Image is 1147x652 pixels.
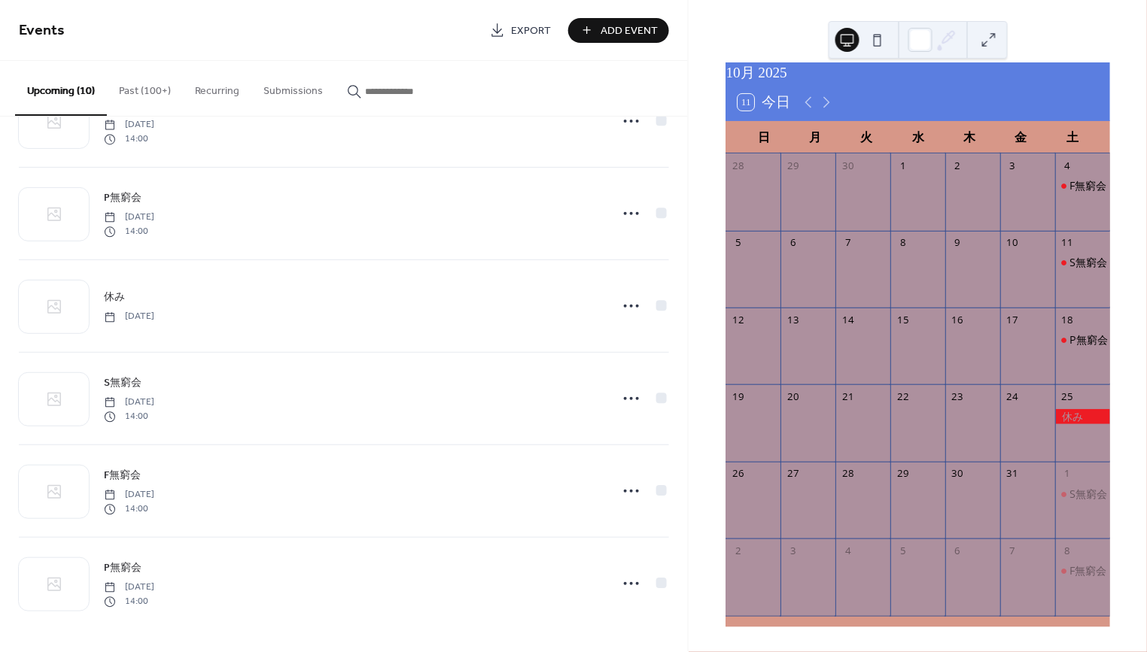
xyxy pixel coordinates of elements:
[104,190,141,207] a: P無窮会
[1070,178,1107,193] div: F無窮会
[104,375,141,392] a: S無窮会
[732,159,745,172] div: 28
[1055,255,1110,270] div: S無窮会
[841,313,854,326] div: 14
[1055,563,1110,578] div: F無窮会
[1060,313,1074,326] div: 18
[841,390,854,404] div: 21
[1060,236,1074,250] div: 11
[104,311,154,324] span: [DATE]
[786,236,800,250] div: 6
[732,236,745,250] div: 5
[479,18,562,43] a: Export
[104,396,154,410] span: [DATE]
[732,90,796,114] button: 11今日
[104,595,154,608] span: 14:00
[104,560,141,577] a: P無窮会
[732,390,745,404] div: 19
[1006,544,1019,557] div: 7
[726,62,1110,84] div: 10月 2025
[951,236,964,250] div: 9
[104,502,154,516] span: 14:00
[1060,544,1074,557] div: 8
[104,581,154,595] span: [DATE]
[841,121,892,153] div: 火
[104,561,141,577] span: P無窮会
[732,313,745,326] div: 12
[1006,236,1019,250] div: 10
[786,390,800,404] div: 20
[951,544,964,557] div: 6
[944,121,995,153] div: 木
[1060,159,1074,172] div: 4
[732,467,745,481] div: 26
[896,236,909,250] div: 8
[841,467,854,481] div: 28
[951,467,964,481] div: 30
[951,159,964,172] div: 2
[1070,255,1108,270] div: S無窮会
[896,313,909,326] div: 15
[19,17,65,46] span: Events
[786,467,800,481] div: 27
[601,23,658,39] span: Add Event
[104,119,154,132] span: [DATE]
[995,121,1046,153] div: 金
[1006,159,1019,172] div: 3
[511,23,551,39] span: Export
[786,313,800,326] div: 13
[1055,178,1110,193] div: F無窮会
[786,544,800,557] div: 3
[183,61,251,114] button: Recurring
[104,191,141,207] span: P無窮会
[104,467,141,484] a: F無窮会
[104,211,154,225] span: [DATE]
[790,121,841,153] div: 月
[1006,467,1019,481] div: 31
[951,390,964,404] div: 23
[786,159,800,172] div: 29
[896,544,909,557] div: 5
[896,159,909,172] div: 1
[15,61,107,116] button: Upcoming (10)
[1006,390,1019,404] div: 24
[104,469,141,484] span: F無窮会
[841,236,854,250] div: 7
[1060,467,1074,481] div: 1
[568,18,669,43] button: Add Event
[107,61,183,114] button: Past (100+)
[104,132,154,146] span: 14:00
[104,225,154,238] span: 14:00
[1055,487,1110,502] div: S無窮会
[1055,332,1110,347] div: P無窮会
[738,121,789,153] div: 日
[1006,313,1019,326] div: 17
[841,159,854,172] div: 30
[732,544,745,557] div: 2
[1070,332,1109,347] div: P無窮会
[1047,121,1098,153] div: 土
[841,544,854,557] div: 4
[951,313,964,326] div: 16
[1055,409,1110,424] div: 休み
[104,289,125,306] a: 休み
[1070,563,1107,578] div: F無窮会
[104,376,141,392] span: S無窮会
[896,390,909,404] div: 22
[896,467,909,481] div: 29
[893,121,944,153] div: 水
[1060,390,1074,404] div: 25
[104,489,154,502] span: [DATE]
[104,290,125,306] span: 休み
[251,61,335,114] button: Submissions
[104,410,154,423] span: 14:00
[1070,487,1108,502] div: S無窮会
